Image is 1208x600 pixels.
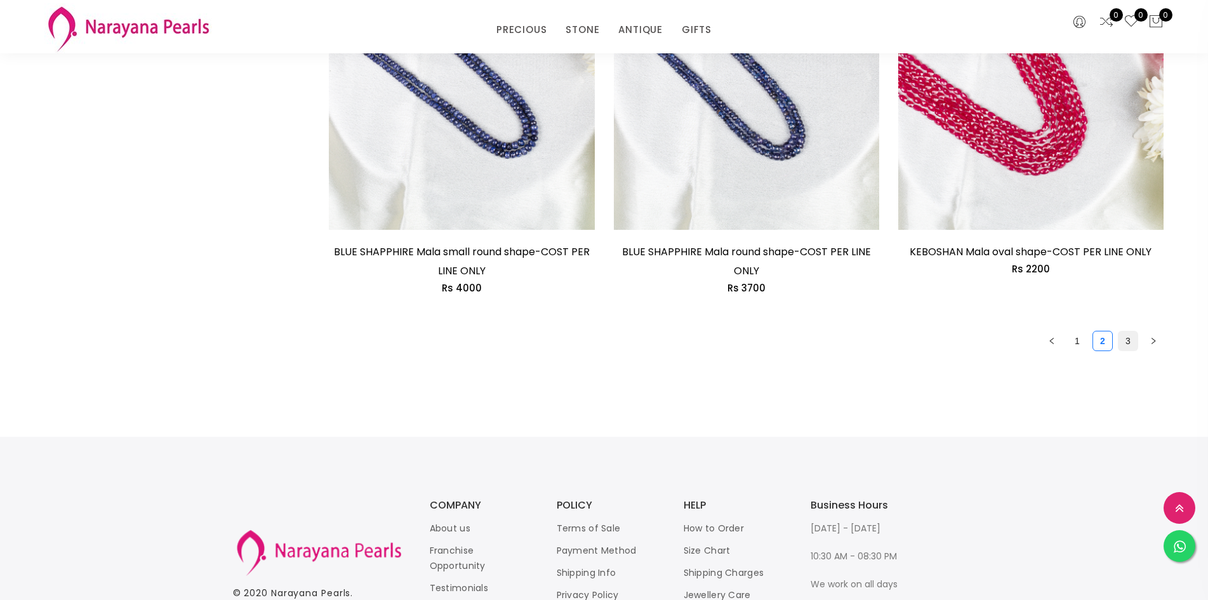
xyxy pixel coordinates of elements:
a: 2 [1093,331,1112,350]
span: 0 [1110,8,1123,22]
a: 0 [1124,14,1139,30]
h3: POLICY [557,500,658,510]
a: 0 [1099,14,1114,30]
a: STONE [566,20,599,39]
span: 0 [1134,8,1148,22]
a: Narayana Pearls [271,587,351,599]
a: Terms of Sale [557,522,621,535]
p: 10:30 AM - 08:30 PM [811,549,912,564]
span: Rs 3700 [727,281,766,295]
h3: Business Hours [811,500,912,510]
a: BLUE SHAPPHIRE Mala small round shape-COST PER LINE ONLY [334,244,590,278]
span: Rs 2200 [1012,262,1050,276]
button: left [1042,331,1062,351]
a: 3 [1118,331,1138,350]
a: BLUE SHAPPHIRE Mala round shape-COST PER LINE ONLY [622,244,871,278]
span: left [1048,337,1056,345]
button: right [1143,331,1164,351]
a: Payment Method [557,544,637,557]
a: Testimonials [430,582,489,594]
li: 2 [1092,331,1113,351]
a: Franchise Opportunity [430,544,486,572]
li: 3 [1118,331,1138,351]
a: KEBOSHAN Mala oval shape-COST PER LINE ONLY [910,244,1152,259]
a: Shipping Info [557,566,616,579]
h3: COMPANY [430,500,531,510]
p: [DATE] - [DATE] [811,521,912,536]
a: How to Order [684,522,745,535]
a: Size Chart [684,544,731,557]
li: Next Page [1143,331,1164,351]
a: ANTIQUE [618,20,663,39]
a: PRECIOUS [496,20,547,39]
a: 1 [1068,331,1087,350]
span: right [1150,337,1157,345]
li: 1 [1067,331,1087,351]
li: Previous Page [1042,331,1062,351]
span: Rs 4000 [442,281,482,295]
h3: HELP [684,500,785,510]
a: About us [430,522,470,535]
p: We work on all days [811,577,912,592]
span: 0 [1159,8,1172,22]
a: GIFTS [682,20,712,39]
a: Shipping Charges [684,566,764,579]
button: 0 [1148,14,1164,30]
